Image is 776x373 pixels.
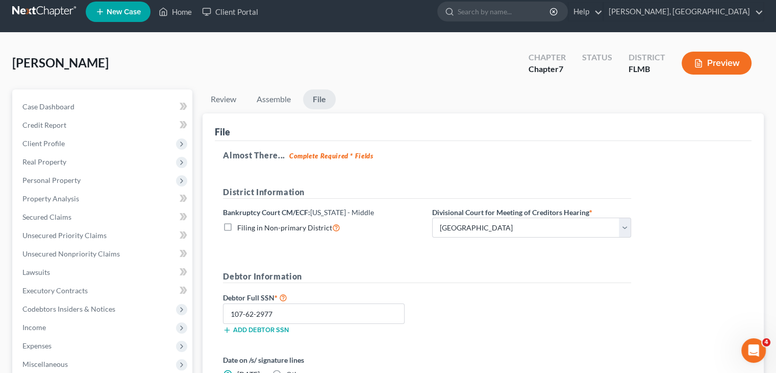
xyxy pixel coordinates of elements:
[22,231,107,240] span: Unsecured Priority Claims
[22,102,74,111] span: Case Dashboard
[559,64,563,74] span: 7
[432,207,592,218] label: Divisional Court for Meeting of Creditors Hearing
[303,89,336,109] a: File
[14,116,192,134] a: Credit Report
[223,355,422,365] label: Date on /s/ signature lines
[14,208,192,226] a: Secured Claims
[22,176,81,184] span: Personal Property
[529,63,566,75] div: Chapter
[22,341,52,350] span: Expenses
[14,98,192,116] a: Case Dashboard
[629,52,665,63] div: District
[22,360,68,368] span: Miscellaneous
[223,304,405,324] input: XXX-XX-XXXX
[14,282,192,300] a: Executory Contracts
[22,157,66,166] span: Real Property
[310,208,374,217] span: [US_STATE] - Middle
[22,249,120,258] span: Unsecured Nonpriority Claims
[582,52,612,63] div: Status
[223,270,631,283] h5: Debtor Information
[14,263,192,282] a: Lawsuits
[762,338,770,346] span: 4
[215,126,230,138] div: File
[22,305,115,313] span: Codebtors Insiders & Notices
[568,3,603,21] a: Help
[14,190,192,208] a: Property Analysis
[22,194,79,203] span: Property Analysis
[458,2,551,21] input: Search by name...
[22,121,66,129] span: Credit Report
[248,89,299,109] a: Assemble
[289,152,373,160] strong: Complete Required * Fields
[12,55,109,70] span: [PERSON_NAME]
[22,286,88,295] span: Executory Contracts
[223,207,374,218] label: Bankruptcy Court CM/ECF:
[682,52,752,75] button: Preview
[223,149,743,161] h5: Almost There...
[154,3,197,21] a: Home
[629,63,665,75] div: FLMB
[604,3,763,21] a: [PERSON_NAME], [GEOGRAPHIC_DATA]
[14,226,192,245] a: Unsecured Priority Claims
[22,213,71,221] span: Secured Claims
[237,223,332,232] span: Filing in Non-primary District
[197,3,263,21] a: Client Portal
[529,52,566,63] div: Chapter
[14,245,192,263] a: Unsecured Nonpriority Claims
[218,291,427,304] label: Debtor Full SSN
[223,186,631,199] h5: District Information
[107,8,141,16] span: New Case
[741,338,766,363] iframe: Intercom live chat
[223,326,289,334] button: Add debtor SSN
[22,139,65,148] span: Client Profile
[22,323,46,332] span: Income
[203,89,244,109] a: Review
[22,268,50,276] span: Lawsuits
